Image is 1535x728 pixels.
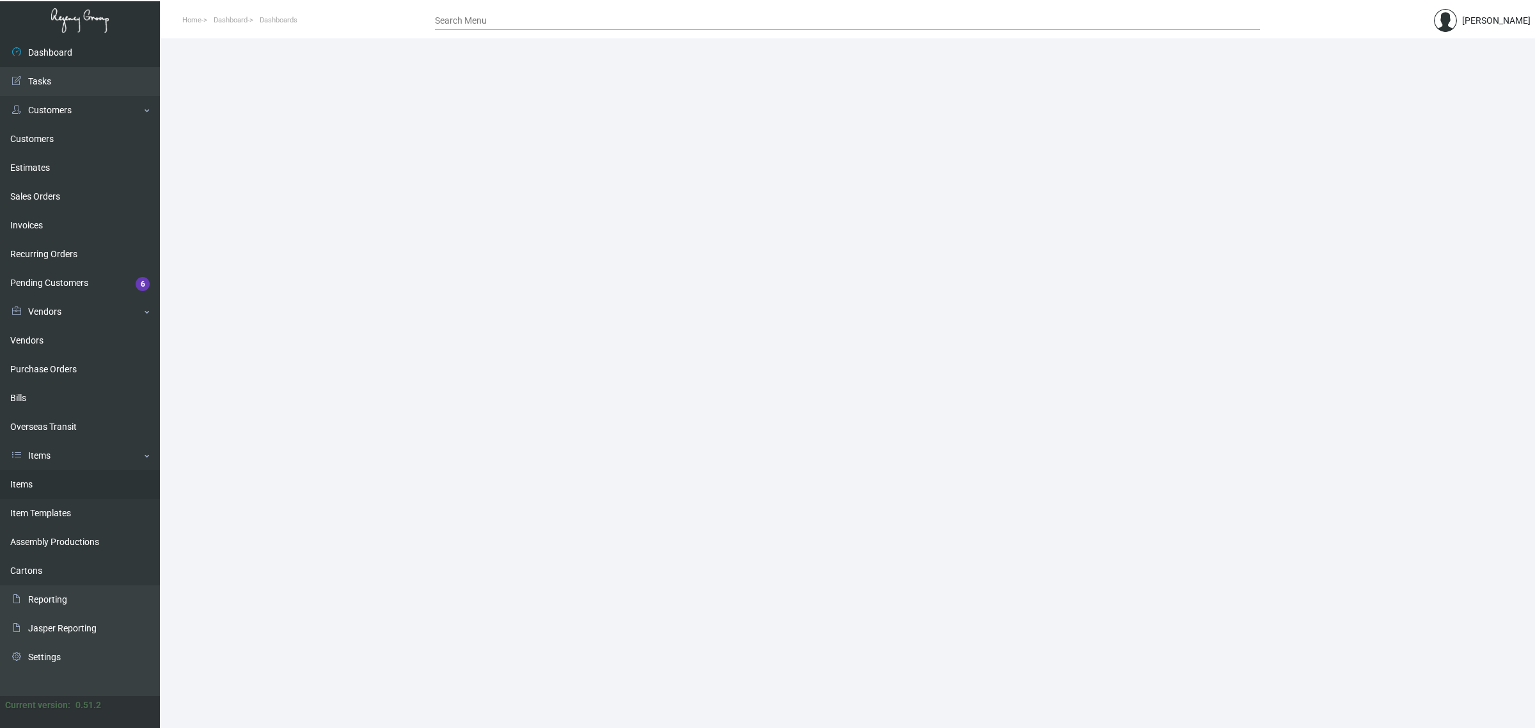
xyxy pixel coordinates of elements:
div: 0.51.2 [75,699,101,712]
div: [PERSON_NAME] [1462,14,1531,28]
span: Dashboard [214,16,248,24]
span: Home [182,16,201,24]
div: Current version: [5,699,70,712]
img: admin@bootstrapmaster.com [1434,9,1457,32]
span: Dashboards [260,16,297,24]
